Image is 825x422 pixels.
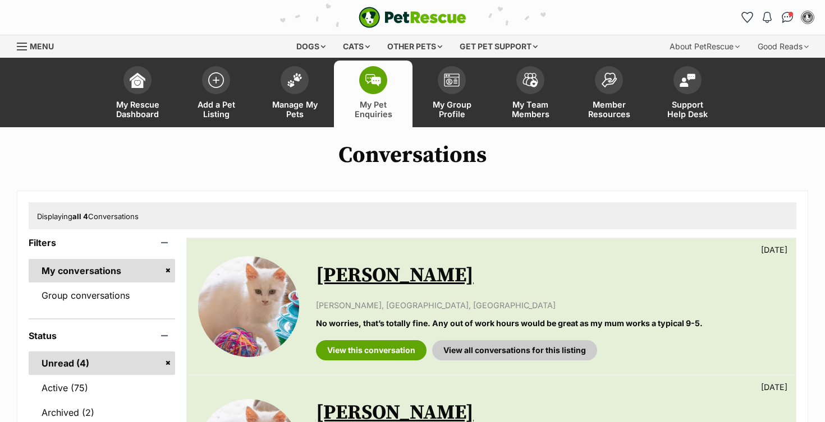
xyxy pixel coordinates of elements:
img: chat-41dd97257d64d25036548639549fe6c8038ab92f7586957e7f3b1b290dea8141.svg [782,12,794,23]
img: group-profile-icon-3fa3cf56718a62981997c0bc7e787c4b2cf8bcc04b72c1350f741eb67cf2f40e.svg [444,73,460,87]
a: Active (75) [29,376,175,400]
img: notifications-46538b983faf8c2785f20acdc204bb7945ddae34d4c08c2a6579f10ce5e182be.svg [763,12,772,23]
span: Manage My Pets [269,100,320,119]
span: Support Help Desk [662,100,713,119]
div: Other pets [379,35,450,58]
span: Displaying Conversations [37,212,139,221]
img: manage-my-pets-icon-02211641906a0b7f246fdf0571729dbe1e7629f14944591b6c1af311fb30b64b.svg [287,73,302,87]
p: [DATE] [761,244,787,256]
a: Manage My Pets [255,61,334,127]
a: Member Resources [570,61,648,127]
img: dashboard-icon-eb2f2d2d3e046f16d808141f083e7271f6b2e854fb5c12c21221c1fb7104beca.svg [130,72,145,88]
button: My account [799,8,817,26]
p: [PERSON_NAME], [GEOGRAPHIC_DATA], [GEOGRAPHIC_DATA] [316,299,785,311]
div: Good Reads [750,35,817,58]
a: My Group Profile [412,61,491,127]
a: Support Help Desk [648,61,727,127]
a: [PERSON_NAME] [316,263,474,288]
strong: all 4 [72,212,88,221]
img: team-members-icon-5396bd8760b3fe7c0b43da4ab00e1e3bb1a5d9ba89233759b79545d2d3fc5d0d.svg [522,73,538,87]
a: View this conversation [316,340,427,360]
header: Status [29,331,175,341]
img: member-resources-icon-8e73f808a243e03378d46382f2149f9095a855e16c252ad45f914b54edf8863c.svg [601,72,617,87]
a: My conversations [29,259,175,282]
a: View all conversations for this listing [432,340,597,360]
a: Menu [17,35,62,55]
img: help-desk-icon-fdf02630f3aa405de69fd3d07c3f3aa587a6932b1a1747fa1d2bba05be0121f9.svg [680,73,695,87]
button: Notifications [758,8,776,26]
img: Sonja Olsen profile pic [802,12,813,23]
div: Cats [335,35,378,58]
a: Unread (4) [29,351,175,375]
p: No worries, that’s totally fine. Any out of work hours would be great as my mum works a typical 9-5. [316,317,785,329]
a: Conversations [778,8,796,26]
a: PetRescue [359,7,466,28]
span: Menu [30,41,54,51]
span: Member Resources [584,100,634,119]
header: Filters [29,238,175,248]
span: My Group Profile [427,100,477,119]
a: My Pet Enquiries [334,61,412,127]
span: My Pet Enquiries [348,100,398,119]
span: My Rescue Dashboard [112,100,163,119]
p: [DATE] [761,381,787,393]
a: My Rescue Dashboard [98,61,177,127]
div: About PetRescue [662,35,748,58]
img: pet-enquiries-icon-7e3ad2cf08bfb03b45e93fb7055b45f3efa6380592205ae92323e6603595dc1f.svg [365,74,381,86]
span: Add a Pet Listing [191,100,241,119]
img: Thelma [198,256,299,357]
div: Dogs [288,35,333,58]
div: Get pet support [452,35,546,58]
a: Add a Pet Listing [177,61,255,127]
span: My Team Members [505,100,556,119]
a: My Team Members [491,61,570,127]
a: Favourites [738,8,756,26]
a: Group conversations [29,284,175,307]
ul: Account quick links [738,8,817,26]
img: logo-e224e6f780fb5917bec1dbf3a21bbac754714ae5b6737aabdf751b685950b380.svg [359,7,466,28]
img: add-pet-listing-icon-0afa8454b4691262ce3f59096e99ab1cd57d4a30225e0717b998d2c9b9846f56.svg [208,72,224,88]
